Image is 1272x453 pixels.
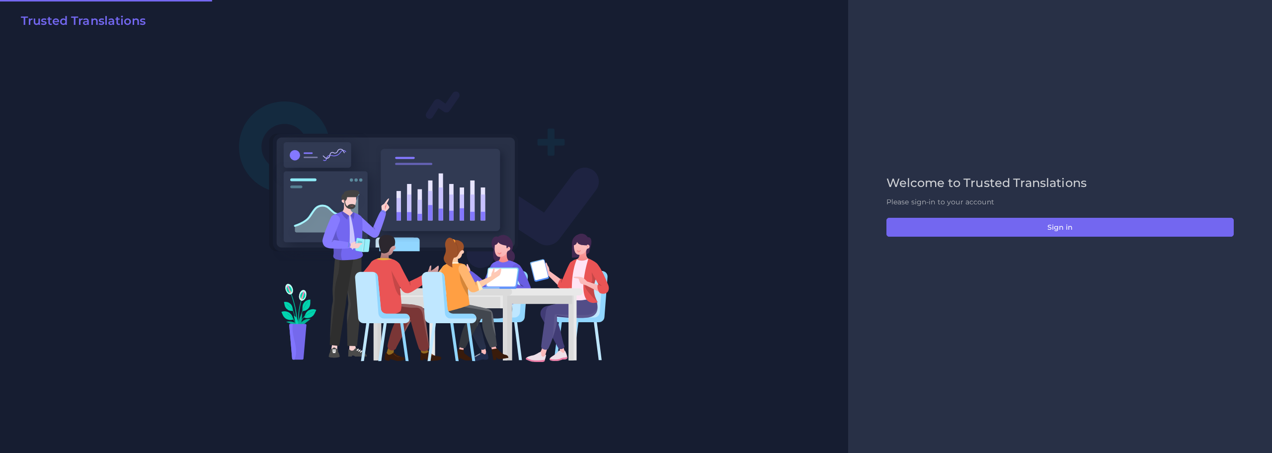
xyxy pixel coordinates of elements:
img: Login V2 [238,91,610,362]
h2: Trusted Translations [21,14,146,28]
h2: Welcome to Trusted Translations [886,176,1234,190]
button: Sign in [886,218,1234,237]
a: Trusted Translations [14,14,146,32]
p: Please sign-in to your account [886,197,1234,207]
